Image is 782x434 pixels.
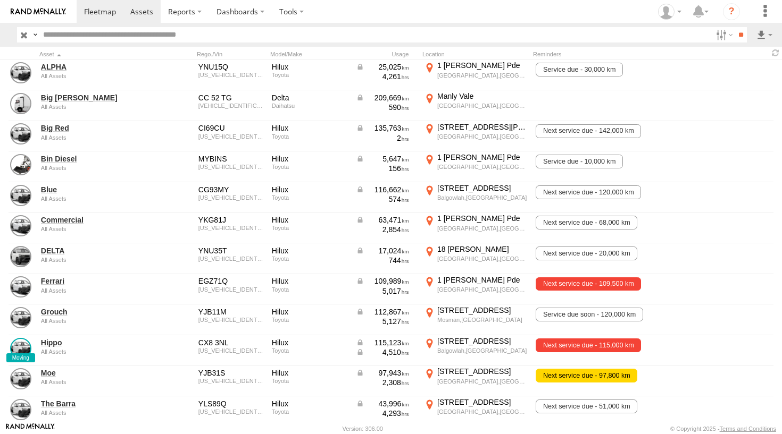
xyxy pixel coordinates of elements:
[272,164,348,170] div: Toyota
[536,185,641,199] span: Next service due - 120,000 km
[536,63,623,76] span: Service due - 30,000 km
[198,409,264,415] div: MR0CX3CB704336150
[437,61,527,70] div: 1 [PERSON_NAME] Pde
[41,287,144,294] div: undefined
[272,409,348,415] div: Toyota
[272,338,348,347] div: Hilux
[422,50,529,58] div: Location
[437,225,527,232] div: [GEOGRAPHIC_DATA],[GEOGRAPHIC_DATA]
[10,93,31,114] a: View Asset Details
[41,93,144,103] a: Big [PERSON_NAME]
[356,307,409,317] div: Data from Vehicle CANbus
[356,93,409,103] div: Data from Vehicle CANbus
[437,305,527,315] div: [STREET_ADDRESS]
[437,194,527,201] div: Balgowlah,[GEOGRAPHIC_DATA]
[31,27,39,42] label: Search Query
[356,164,409,173] div: 156
[356,378,409,387] div: 2,308
[356,123,409,133] div: Data from Vehicle CANbus
[41,215,144,225] a: Commercial
[437,275,527,285] div: 1 [PERSON_NAME] Pde
[536,369,637,382] span: Next service due - 97,800 km
[533,50,655,58] div: Reminders
[356,399,409,409] div: Data from Vehicle CANbus
[422,122,529,151] label: Click to View Current Location
[536,216,637,229] span: Next service due - 68,000 km
[10,215,31,236] a: View Asset Details
[437,91,527,101] div: Manly Vale
[198,154,264,164] div: MYBINS
[198,123,264,133] div: CI69CU
[198,399,264,409] div: YLS89Q
[272,246,348,256] div: Hilux
[356,154,409,164] div: Data from Vehicle CANbus
[198,286,264,293] div: MR0EX3CB601130389
[272,93,348,103] div: Delta
[198,368,264,378] div: YJB31S
[536,338,641,352] span: Next service due - 115,000 km
[437,336,527,346] div: [STREET_ADDRESS]
[356,72,409,81] div: 4,261
[41,368,144,378] a: Moe
[198,307,264,317] div: YJB11M
[41,276,144,286] a: Ferrari
[272,103,348,109] div: Daihatsu
[356,133,409,143] div: 2
[272,194,348,201] div: Toyota
[10,338,31,359] a: View Asset Details
[422,152,529,181] label: Click to View Current Location
[356,103,409,112] div: 590
[272,185,348,194] div: Hilux
[198,185,264,194] div: CG93MY
[198,338,264,347] div: CX8 3NL
[197,50,266,58] div: Rego./Vin
[272,123,348,133] div: Hilux
[10,276,31,297] a: View Asset Details
[10,399,31,420] a: View Asset Details
[422,183,529,212] label: Click to View Current Location
[198,164,264,170] div: MR0JA3DC801222644
[437,122,527,132] div: [STREET_ADDRESS][PERSON_NAME]
[437,163,527,171] div: [GEOGRAPHIC_DATA],[GEOGRAPHIC_DATA]
[198,72,264,78] div: MR0EX3CB701104559
[41,134,144,141] div: undefined
[198,246,264,256] div: YNU35T
[356,215,409,225] div: Data from Vehicle CANbus
[41,123,144,133] a: Big Red
[198,276,264,286] div: EGZ71Q
[422,91,529,120] label: Click to View Current Location
[198,317,264,323] div: MR0EX3CB901122612
[10,62,31,83] a: View Asset Details
[437,183,527,193] div: [STREET_ADDRESS]
[10,246,31,267] a: View Asset Details
[356,409,409,418] div: 4,293
[198,256,264,262] div: MR0CX3CB004346647
[10,185,31,206] a: View Asset Details
[437,367,527,376] div: [STREET_ADDRESS]
[437,133,527,140] div: [GEOGRAPHIC_DATA],[GEOGRAPHIC_DATA]
[41,165,144,171] div: undefined
[272,276,348,286] div: Hilux
[437,214,527,223] div: 1 [PERSON_NAME] Pde
[422,305,529,334] label: Click to View Current Location
[272,215,348,225] div: Hilux
[536,246,637,260] span: Next service due - 20,000 km
[720,426,776,432] a: Terms and Conditions
[272,133,348,140] div: Toyota
[354,50,418,58] div: Usage
[422,61,529,89] label: Click to View Current Location
[41,185,144,194] a: Blue
[422,397,529,426] label: Click to View Current Location
[6,423,55,434] a: Visit our Website
[437,347,527,354] div: Balgowlah,[GEOGRAPHIC_DATA]
[198,225,264,231] div: MR0CX3CB204319417
[198,347,264,354] div: MR0EX3CB501111624
[41,307,144,317] a: Grouch
[437,102,527,109] div: [GEOGRAPHIC_DATA],[GEOGRAPHIC_DATA]
[356,368,409,378] div: Data from Vehicle CANbus
[272,317,348,323] div: Toyota
[41,104,144,110] div: undefined
[356,338,409,347] div: Data from Vehicle CANbus
[198,62,264,72] div: YNU15Q
[272,256,348,262] div: Toyota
